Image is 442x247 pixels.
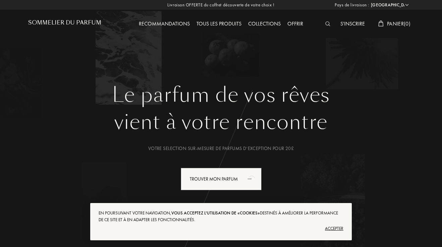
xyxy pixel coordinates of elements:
div: Recommandations [135,20,193,29]
div: S'inscrire [337,20,368,29]
a: Offrir [284,20,307,27]
a: Sommelier du Parfum [28,19,101,29]
span: Panier ( 0 ) [387,20,410,27]
span: Pays de livraison : [335,2,369,8]
div: Collections [245,20,284,29]
h1: Sommelier du Parfum [28,19,101,26]
a: Trouver mon parfumanimation [176,168,267,190]
div: animation [245,172,259,185]
a: Tous les produits [193,20,245,27]
a: Recommandations [135,20,193,27]
div: Votre selection sur-mesure de parfums d’exception pour 20£ [33,145,409,152]
div: Trouver mon parfum [181,168,262,190]
span: vous acceptez l'utilisation de «cookies» [171,210,260,216]
a: S'inscrire [337,20,368,27]
img: search_icn_white.svg [325,21,330,26]
div: Accepter [99,223,343,234]
a: Collections [245,20,284,27]
div: vient à votre rencontre [33,107,409,137]
div: Offrir [284,20,307,29]
img: cart_white.svg [378,20,384,27]
div: En poursuivant votre navigation, destinés à améliorer la performance de ce site et à en adapter l... [99,210,343,223]
div: Tous les produits [193,20,245,29]
h1: Le parfum de vos rêves [33,83,409,107]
